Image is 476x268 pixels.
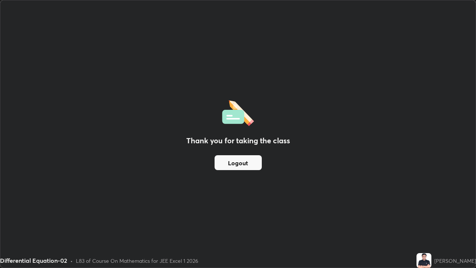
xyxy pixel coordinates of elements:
img: offlineFeedback.1438e8b3.svg [222,98,254,126]
div: [PERSON_NAME] [434,257,476,265]
div: • [70,257,73,265]
img: e88ce6568ffa4e9cbbec5d31f549e362.jpg [416,253,431,268]
h2: Thank you for taking the class [186,135,290,146]
button: Logout [215,155,262,170]
div: L83 of Course On Mathematics for JEE Excel 1 2026 [76,257,198,265]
